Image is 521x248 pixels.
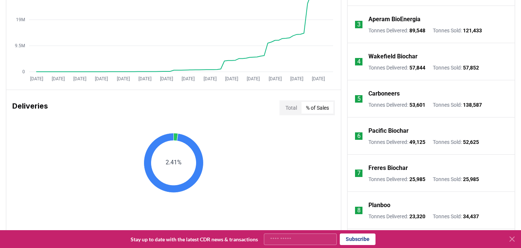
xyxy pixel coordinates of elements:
span: 23,320 [409,213,425,219]
tspan: [DATE] [204,76,217,81]
p: Tonnes Delivered : [368,101,425,109]
a: Pacific Biochar [368,126,409,135]
tspan: [DATE] [225,76,238,81]
tspan: 9.5M [15,43,25,48]
h3: Deliveries [12,100,48,115]
span: 52,625 [463,139,479,145]
p: 7 [357,169,361,178]
p: Tonnes Sold : [433,101,482,109]
span: 34,437 [463,213,479,219]
p: Tonnes Delivered : [368,213,425,220]
span: 138,587 [463,102,482,108]
tspan: 0 [22,69,25,74]
tspan: [DATE] [312,76,325,81]
span: 49,125 [409,139,425,145]
a: Carboneers [368,89,400,98]
p: 4 [357,57,361,66]
p: 8 [357,206,361,215]
tspan: 19M [16,17,25,22]
p: Tonnes Delivered : [368,138,425,146]
p: Tonnes Sold : [433,64,479,71]
tspan: [DATE] [269,76,282,81]
span: 121,433 [463,28,482,33]
p: 3 [357,20,361,29]
tspan: [DATE] [182,76,195,81]
p: 6 [357,132,361,141]
tspan: [DATE] [95,76,108,81]
tspan: [DATE] [73,76,86,81]
span: 25,985 [409,176,425,182]
tspan: [DATE] [160,76,173,81]
text: 2.41% [166,159,182,166]
a: Wakefield Biochar [368,52,418,61]
p: Tonnes Delivered : [368,175,425,183]
p: Tonnes Delivered : [368,27,425,34]
tspan: [DATE] [247,76,260,81]
tspan: [DATE] [138,76,151,81]
p: Tonnes Sold : [433,213,479,220]
tspan: [DATE] [117,76,130,81]
p: Tonnes Sold : [433,138,479,146]
span: 57,852 [463,65,479,71]
p: Tonnes Sold : [433,27,482,34]
p: Tonnes Sold : [433,175,479,183]
a: Freres Biochar [368,164,408,173]
button: % of Sales [301,102,333,114]
span: 89,548 [409,28,425,33]
p: Tonnes Delivered : [368,64,425,71]
a: Planboo [368,201,390,210]
button: Total [281,102,301,114]
span: 57,844 [409,65,425,71]
tspan: [DATE] [30,76,43,81]
p: 5 [357,94,361,103]
span: 25,985 [463,176,479,182]
a: Aperam BioEnergia [368,15,421,24]
tspan: [DATE] [290,76,303,81]
span: 53,601 [409,102,425,108]
tspan: [DATE] [52,76,65,81]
